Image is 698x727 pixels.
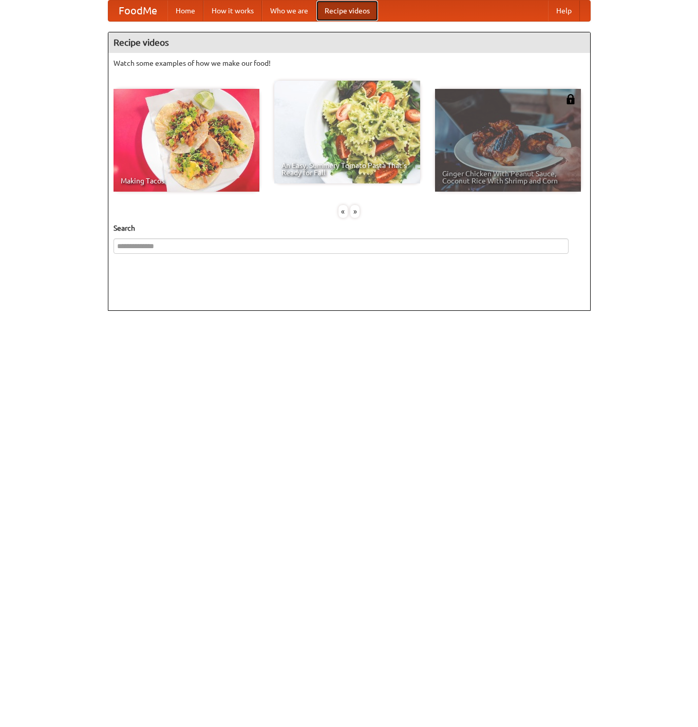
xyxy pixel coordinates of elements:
a: Home [167,1,203,21]
span: Making Tacos [121,177,252,184]
a: How it works [203,1,262,21]
h5: Search [114,223,585,233]
a: Who we are [262,1,316,21]
a: FoodMe [108,1,167,21]
a: Making Tacos [114,89,259,192]
div: « [338,205,348,218]
a: Help [548,1,580,21]
a: Recipe videos [316,1,378,21]
img: 483408.png [565,94,576,104]
h4: Recipe videos [108,32,590,53]
span: An Easy, Summery Tomato Pasta That's Ready for Fall [281,162,413,176]
p: Watch some examples of how we make our food! [114,58,585,68]
div: » [350,205,360,218]
a: An Easy, Summery Tomato Pasta That's Ready for Fall [274,81,420,183]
